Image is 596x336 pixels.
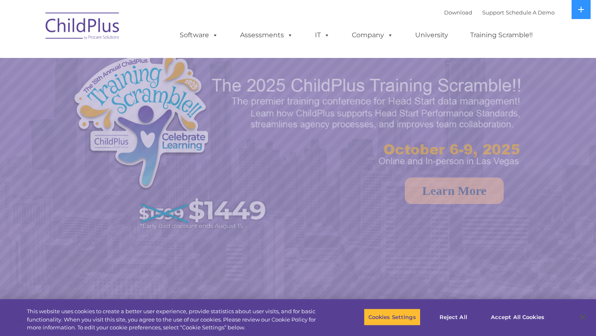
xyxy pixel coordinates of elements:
[428,308,479,326] button: Reject All
[482,9,504,16] a: Support
[344,27,401,43] a: Company
[232,27,301,43] a: Assessments
[405,178,504,204] a: Learn More
[307,27,338,43] a: IT
[486,308,549,326] button: Accept All Cookies
[407,27,457,43] a: University
[574,308,592,326] button: Close
[364,308,421,326] button: Cookies Settings
[444,9,472,16] a: Download
[506,9,555,16] a: Schedule A Demo
[27,307,328,332] div: This website uses cookies to create a better user experience, provide statistics about user visit...
[41,7,124,48] img: ChildPlus by Procare Solutions
[462,27,541,43] a: Training Scramble!!
[444,9,555,16] font: |
[171,27,226,43] a: Software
